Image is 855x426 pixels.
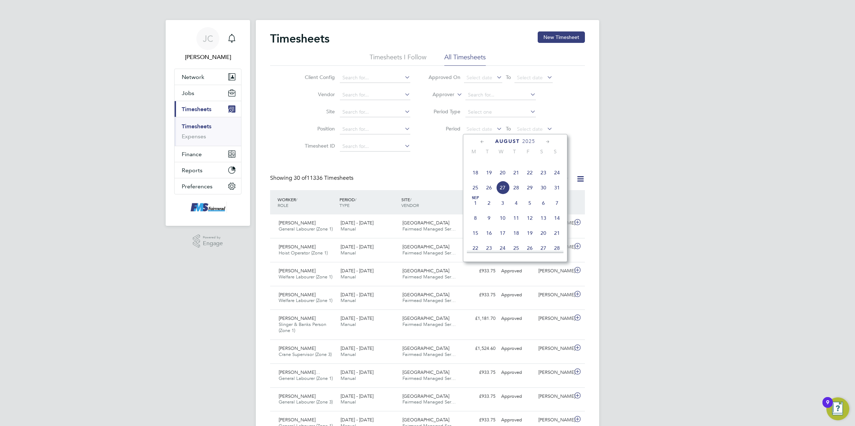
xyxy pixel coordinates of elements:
span: Select date [517,74,543,81]
span: Preferences [182,183,212,190]
span: To [504,73,513,82]
span: 30 of [294,174,307,182]
span: Fairmead Managed Ser… [402,399,456,405]
span: 9 [482,211,496,225]
span: General Labourer (Zone 1) [279,375,333,381]
span: Welfare Labourer (Zone 1) [279,274,332,280]
span: W [494,148,508,155]
span: T [508,148,521,155]
button: New Timesheet [538,31,585,43]
span: M [467,148,480,155]
span: Fairmead Managed Ser… [402,351,456,357]
span: ROLE [278,202,288,208]
div: [PERSON_NAME] [536,414,573,426]
span: [PERSON_NAME] [279,220,316,226]
div: [PERSON_NAME] [536,265,573,277]
div: [PERSON_NAME] [536,313,573,325]
span: Powered by [203,234,223,241]
span: 14 [550,211,564,225]
span: [DATE] - [DATE] [341,393,373,399]
span: [PERSON_NAME] [279,417,316,423]
span: General Labourer (Zone 1) [279,226,333,232]
span: [GEOGRAPHIC_DATA] [402,220,449,226]
input: Search for... [340,142,410,152]
label: Period [428,125,460,132]
span: 16 [482,226,496,240]
span: 22 [523,166,537,179]
span: [DATE] - [DATE] [341,369,373,375]
input: Search for... [340,124,410,134]
div: PERIOD [338,193,400,212]
label: Timesheet ID [303,143,335,149]
span: 20 [537,226,550,240]
span: Jobs [182,90,194,96]
span: 10 [496,211,509,225]
span: [PERSON_NAME] [279,315,316,321]
div: [PERSON_NAME] [536,391,573,402]
span: / [355,197,356,202]
div: Approved [498,313,536,325]
span: 19 [523,226,537,240]
span: [DATE] - [DATE] [341,315,373,321]
li: Timesheets I Follow [370,53,426,66]
span: 13 [537,211,550,225]
span: Timesheets [182,106,211,113]
span: 19 [482,166,496,179]
label: Period Type [428,108,460,115]
button: Finance [175,146,241,162]
span: Fairmead Managed Ser… [402,321,456,327]
span: 20 [496,166,509,179]
button: Open Resource Center, 9 new notifications [826,397,849,420]
div: Approved [498,414,536,426]
span: Engage [203,241,223,247]
label: Vendor [303,91,335,98]
span: Fairmead Managed Ser… [402,250,456,256]
span: Select date [466,126,492,132]
span: JC [203,34,213,43]
span: [PERSON_NAME] [279,393,316,399]
a: Powered byEngage [193,234,223,248]
span: 28 [509,181,523,194]
label: Approved [519,175,569,183]
span: T [480,148,494,155]
span: General Labourer (Zone 3) [279,399,333,405]
span: [GEOGRAPHIC_DATA] [402,345,449,351]
span: [DATE] - [DATE] [341,268,373,274]
button: Network [175,69,241,85]
div: Approved [498,367,536,378]
span: Crane Supervisor (Zone 3) [279,351,332,357]
span: [GEOGRAPHIC_DATA] [402,315,449,321]
nav: Main navigation [166,20,250,226]
div: £1,524.60 [461,343,498,355]
button: Reports [175,162,241,178]
label: Client Config [303,74,335,80]
div: SITE [400,193,461,212]
span: 23 [537,166,550,179]
span: Network [182,74,204,80]
span: Manual [341,399,356,405]
span: Manual [341,321,356,327]
span: Fairmead Managed Ser… [402,226,456,232]
span: 17 [496,226,509,240]
div: [PERSON_NAME] [536,289,573,301]
span: TYPE [339,202,350,208]
span: To [504,124,513,133]
div: [PERSON_NAME] [536,343,573,355]
a: Expenses [182,133,206,140]
button: Preferences [175,178,241,194]
span: 1 [469,196,482,210]
span: [DATE] - [DATE] [341,244,373,250]
label: Approver [422,91,454,98]
div: £1,181.70 [461,313,498,325]
span: Manual [341,226,356,232]
span: S [548,148,562,155]
span: 8 [469,211,482,225]
span: Manual [341,375,356,381]
span: Manual [341,250,356,256]
span: 30 [537,181,550,194]
span: F [521,148,535,155]
span: 3 [496,196,509,210]
span: [PERSON_NAME] [279,345,316,351]
span: 29 [523,181,537,194]
button: Jobs [175,85,241,101]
